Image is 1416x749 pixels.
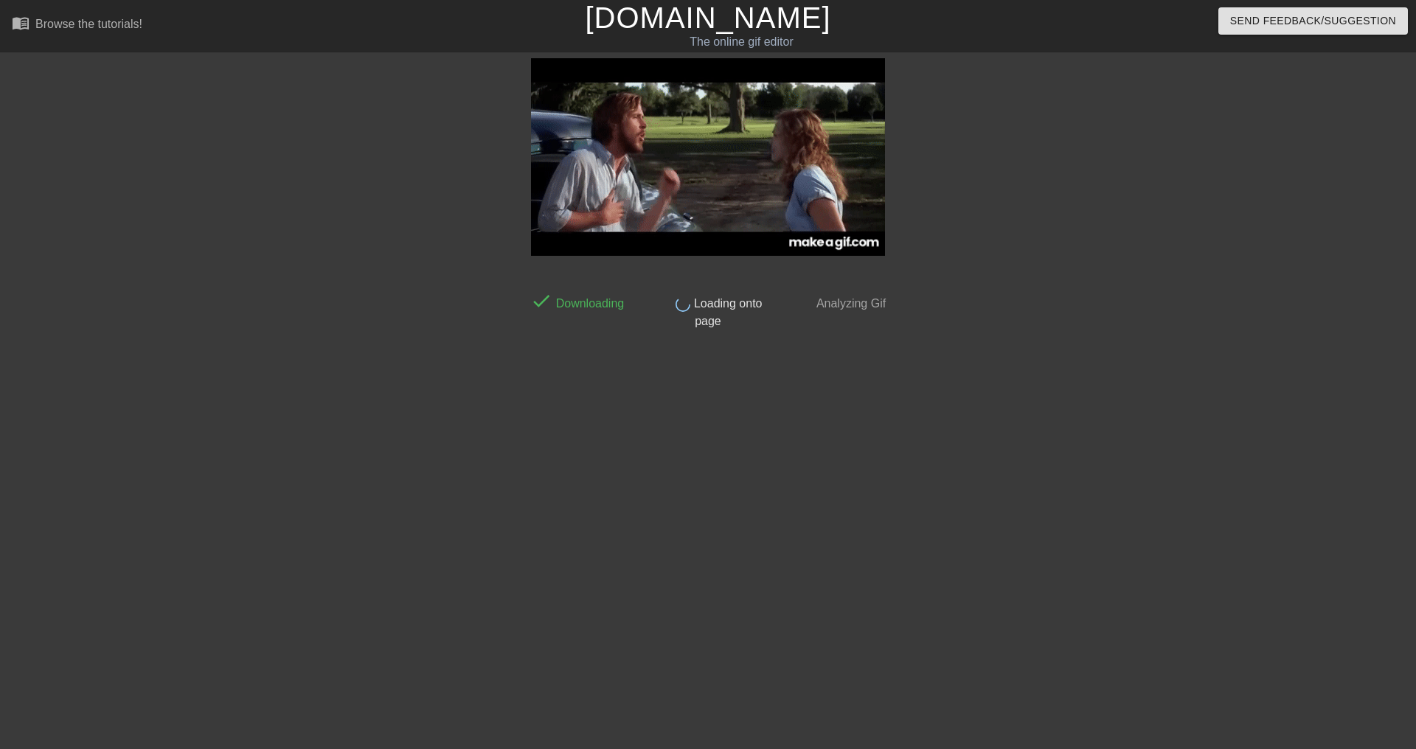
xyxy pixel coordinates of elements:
span: Loading onto page [690,297,762,327]
span: Send Feedback/Suggestion [1230,12,1396,30]
a: [DOMAIN_NAME] [585,1,830,34]
div: Browse the tutorials! [35,18,142,30]
span: Analyzing Gif [813,297,886,310]
img: qojlA.gif [531,58,885,256]
div: The online gif editor [479,33,1004,51]
button: Send Feedback/Suggestion [1218,7,1408,35]
span: done [530,290,552,312]
span: Downloading [552,297,624,310]
a: Browse the tutorials! [12,14,142,37]
span: menu_book [12,14,29,32]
